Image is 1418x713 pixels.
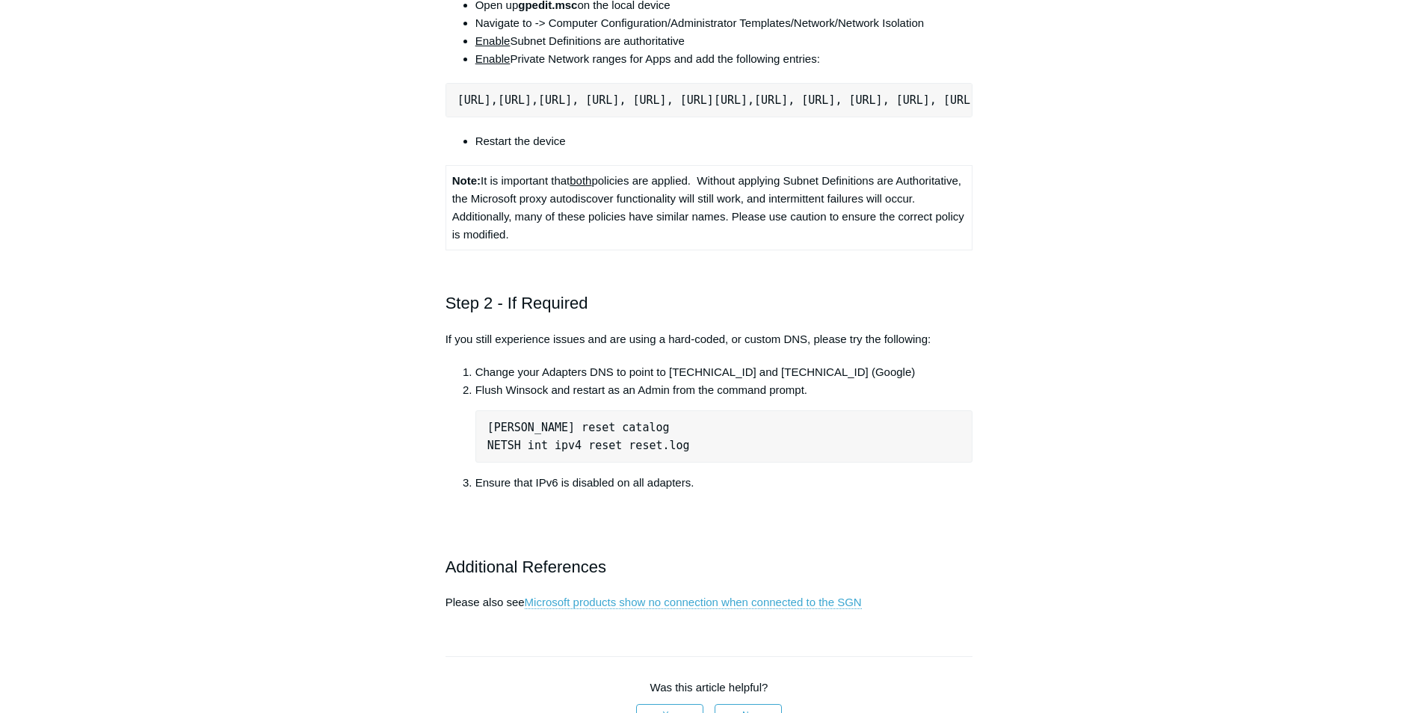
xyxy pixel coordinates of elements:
span: Was this article helpful? [650,681,768,694]
span: Subnet Definitions are authoritative [475,34,685,47]
h2: Step 2 - If Required [446,290,973,316]
span: both [570,174,591,187]
span: Private Network ranges for Apps and add the following entries: [475,52,820,65]
p: If you still experience issues and are using a hard-coded, or custom DNS, please try the following: [446,330,973,348]
li: Ensure that IPv6 is disabled on all adapters. [475,474,973,510]
span: [URL], [498,93,538,107]
p: Please also see [446,593,973,611]
span: [URL], [457,93,498,107]
span: Navigate to -> Computer Configuration/Administrator Templates/Network/Network Isolation [475,16,924,29]
span: Restart the device [475,135,566,147]
span: [URL], [URL], [URL], [URL] [538,93,714,107]
span: [URL], [URL], [URL], [URL], [URL], [URL], [URL], [URL] [754,93,1119,107]
td: It is important that policies are applied. Without applying Subnet Definitions are Authoritative,... [446,165,972,250]
li: Change your Adapters DNS to point to [TECHNICAL_ID] and [TECHNICAL_ID] (Google) [475,363,973,381]
span: Enable [475,34,511,47]
pre: [PERSON_NAME] reset catalog NETSH int ipv4 reset reset.log [475,410,973,463]
a: Microsoft products show no connection when connected to the SGN [525,596,862,609]
strong: Note: [452,174,481,187]
span: Enable [475,52,511,65]
span: [URL], [714,93,754,107]
li: Flush Winsock and restart as an Admin from the command prompt. [475,381,973,463]
h2: Additional References [446,554,973,580]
